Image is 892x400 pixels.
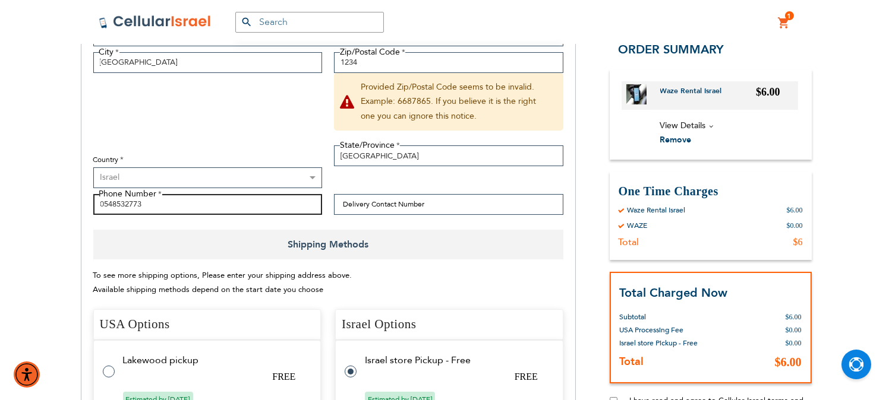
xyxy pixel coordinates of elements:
div: Accessibility Menu [14,361,40,388]
span: To see more shipping options, Please enter your shipping address above. Available shipping method... [93,270,352,296]
div: $6.00 [787,205,803,215]
td: Israel store Pickup - Free [365,355,549,366]
span: Israel store Pickup - Free [620,339,698,348]
td: Lakewood pickup [123,355,307,366]
span: Order Summary [619,42,724,58]
input: Search [235,12,384,33]
span: 1 [787,11,792,21]
span: Provided Zip/Postal Code seems to be invalid. Example: 6687865. If you believe it is the right on... [334,73,563,131]
span: FREE [515,372,538,382]
span: Shipping Methods [93,230,563,259]
span: Remove [660,135,692,146]
span: $0.00 [786,326,802,335]
div: WAZE [628,221,648,230]
img: Waze Rental Israel [626,84,647,104]
strong: Total [620,355,644,370]
span: $6.00 [775,356,802,369]
span: FREE [272,372,295,382]
h4: Israel Options [335,309,563,340]
div: Total [619,236,639,248]
a: 1 [778,16,791,30]
th: Subtotal [620,302,713,324]
span: $0.00 [786,339,802,348]
span: View Details [660,120,706,131]
div: Waze Rental Israel [628,205,686,215]
span: $6.00 [786,313,802,322]
h3: One Time Charges [619,183,803,199]
div: $0.00 [787,221,803,230]
span: USA Processing Fee [620,326,684,335]
img: Cellular Israel Logo [99,15,212,29]
h4: USA Options [93,309,322,340]
strong: Total Charged Now [620,285,728,301]
div: $6 [793,236,803,248]
span: $6.00 [756,86,780,98]
a: Waze Rental Israel [660,86,731,105]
